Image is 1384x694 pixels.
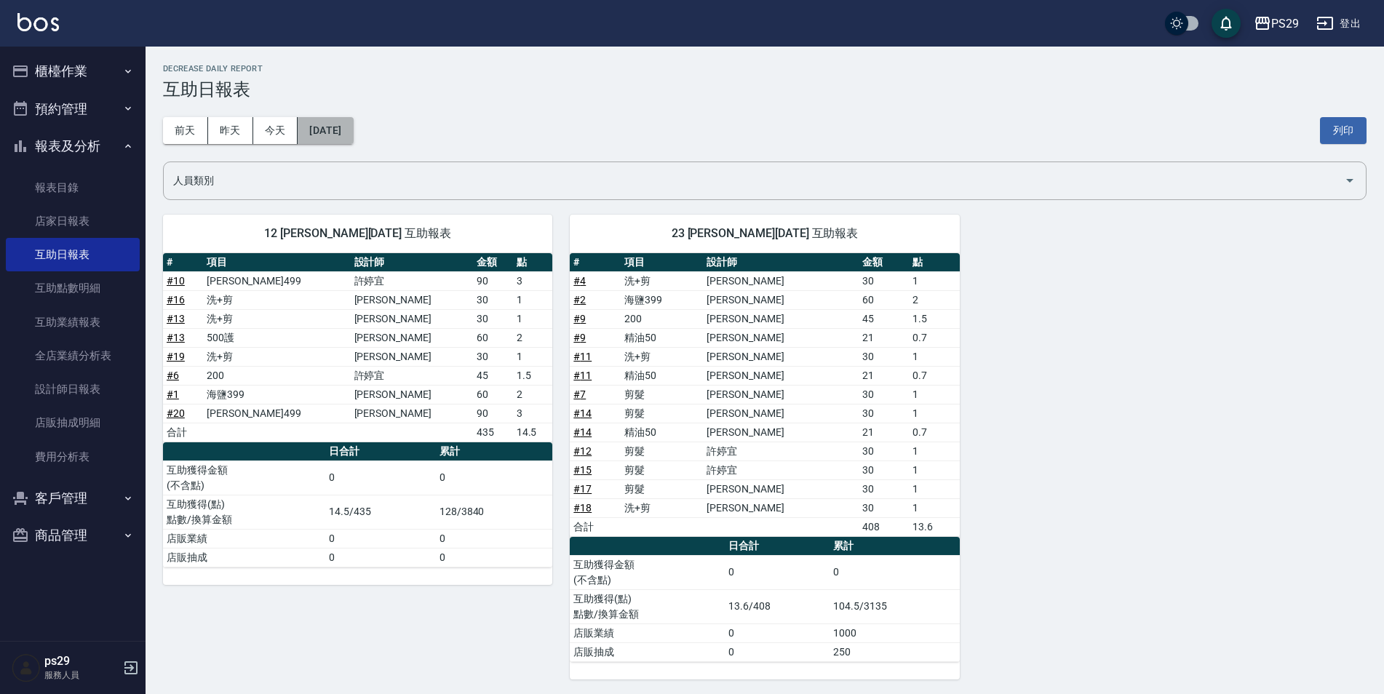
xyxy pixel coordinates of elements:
td: 104.5/3135 [830,589,959,623]
td: 店販業績 [163,529,325,548]
td: 30 [859,460,910,479]
td: 洗+剪 [621,347,703,366]
td: 1.5 [513,366,553,385]
td: 0 [436,548,553,567]
td: 剪髮 [621,479,703,498]
td: 0 [436,529,553,548]
td: 128/3840 [436,495,553,529]
td: 海鹽399 [203,385,351,404]
td: 21 [859,328,910,347]
td: 剪髮 [621,442,703,460]
td: 90 [473,404,513,423]
a: 互助業績報表 [6,306,140,339]
td: 店販抽成 [163,548,325,567]
td: 店販抽成 [570,642,725,661]
td: [PERSON_NAME]499 [203,404,351,423]
td: 剪髮 [621,460,703,479]
button: 前天 [163,117,208,144]
td: [PERSON_NAME] [703,479,859,498]
td: 互助獲得(點) 點數/換算金額 [163,495,325,529]
td: 30 [473,347,513,366]
td: 408 [859,517,910,536]
table: a dense table [163,442,552,567]
td: 互助獲得金額 (不含點) [570,555,725,589]
a: #10 [167,275,185,287]
input: 人員名稱 [170,168,1338,194]
td: 精油50 [621,328,703,347]
th: 設計師 [351,253,473,272]
th: 點 [513,253,553,272]
td: 60 [859,290,910,309]
td: 0 [725,642,830,661]
td: 60 [473,328,513,347]
td: 60 [473,385,513,404]
td: 0 [325,529,436,548]
td: [PERSON_NAME] [351,309,473,328]
a: #20 [167,407,185,419]
th: 項目 [621,253,703,272]
td: 合計 [570,517,621,536]
h3: 互助日報表 [163,79,1367,100]
button: 報表及分析 [6,127,140,165]
button: 商品管理 [6,516,140,554]
td: [PERSON_NAME] [703,271,859,290]
td: 21 [859,366,910,385]
td: 1 [909,385,959,404]
p: 服務人員 [44,669,119,682]
td: 45 [859,309,910,328]
table: a dense table [570,537,959,662]
th: 累計 [830,537,959,556]
td: 30 [859,271,910,290]
td: 30 [859,404,910,423]
td: 洗+剪 [203,309,351,328]
a: #4 [573,275,586,287]
a: 費用分析表 [6,440,140,474]
a: #6 [167,370,179,381]
td: 1 [513,309,553,328]
td: 0 [725,623,830,642]
td: 30 [859,442,910,460]
img: Logo [17,13,59,31]
a: #11 [573,370,592,381]
td: 精油50 [621,423,703,442]
td: 合計 [163,423,203,442]
button: 客戶管理 [6,479,140,517]
td: 互助獲得金額 (不含點) [163,460,325,495]
a: #17 [573,483,592,495]
td: [PERSON_NAME] [703,498,859,517]
td: [PERSON_NAME] [703,328,859,347]
a: #9 [573,332,586,343]
td: 洗+剪 [203,347,351,366]
td: 2 [513,385,553,404]
td: 1 [909,479,959,498]
td: 0.7 [909,423,959,442]
a: #14 [573,407,592,419]
button: Open [1338,169,1361,192]
a: 互助點數明細 [6,271,140,305]
th: 點 [909,253,959,272]
a: 店家日報表 [6,204,140,238]
th: 日合計 [325,442,436,461]
td: [PERSON_NAME] [703,309,859,328]
div: PS29 [1271,15,1299,33]
td: 0 [325,548,436,567]
a: #19 [167,351,185,362]
td: 3 [513,271,553,290]
td: [PERSON_NAME] [703,423,859,442]
th: 設計師 [703,253,859,272]
td: 250 [830,642,959,661]
td: [PERSON_NAME] [703,385,859,404]
a: #16 [167,294,185,306]
button: PS29 [1248,9,1305,39]
th: 日合計 [725,537,830,556]
td: 洗+剪 [203,290,351,309]
td: 1 [909,271,959,290]
a: #1 [167,388,179,400]
a: #11 [573,351,592,362]
td: 2 [513,328,553,347]
td: [PERSON_NAME] [703,404,859,423]
a: #9 [573,313,586,324]
td: 0 [725,555,830,589]
td: 許婷宜 [351,366,473,385]
td: [PERSON_NAME] [351,290,473,309]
